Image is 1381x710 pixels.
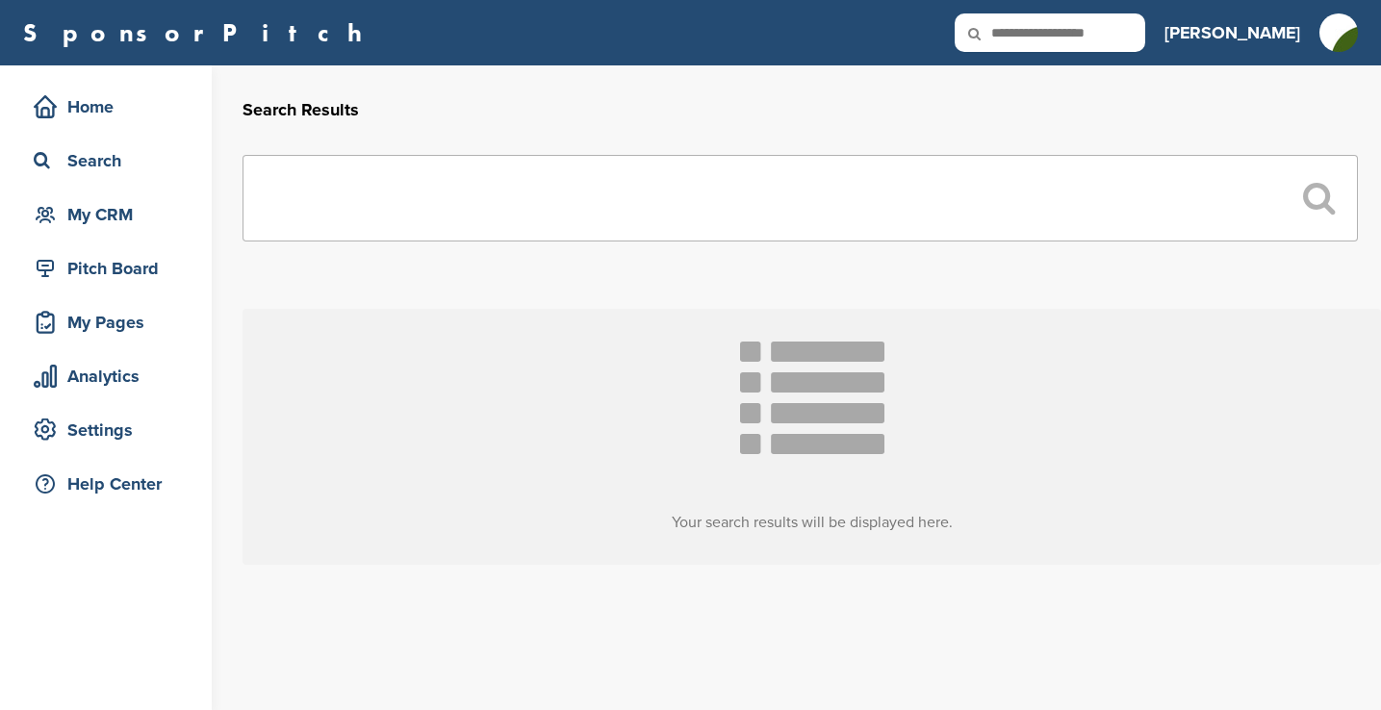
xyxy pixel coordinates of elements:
div: Home [29,89,192,124]
a: Search [19,139,192,183]
div: Pitch Board [29,251,192,286]
a: Settings [19,408,192,452]
div: Search [29,143,192,178]
a: My Pages [19,300,192,344]
div: My CRM [29,197,192,232]
div: My Pages [29,305,192,340]
a: Help Center [19,462,192,506]
h3: Your search results will be displayed here. [243,511,1381,534]
div: Help Center [29,467,192,501]
a: Home [19,85,192,129]
a: Analytics [19,354,192,398]
div: Settings [29,413,192,447]
a: [PERSON_NAME] [1164,12,1300,54]
h2: Search Results [243,97,1358,123]
a: SponsorPitch [23,20,374,45]
h3: [PERSON_NAME] [1164,19,1300,46]
div: Analytics [29,359,192,393]
a: My CRM [19,192,192,237]
a: Pitch Board [19,246,192,291]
